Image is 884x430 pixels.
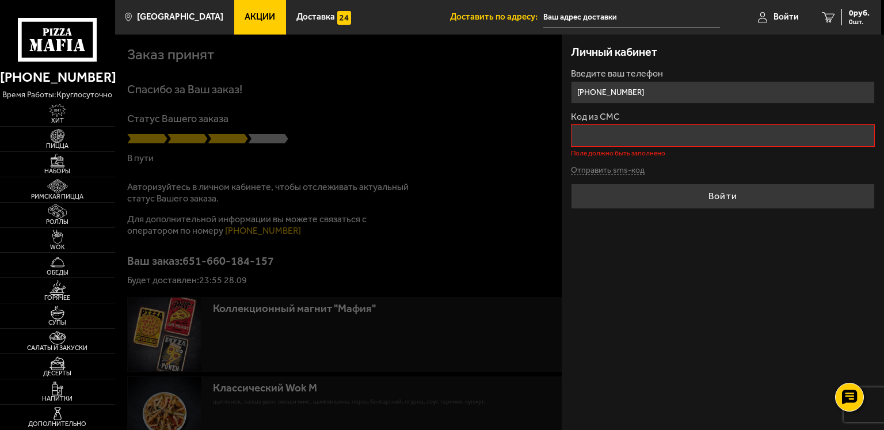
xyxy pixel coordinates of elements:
span: 0 руб. [849,9,870,17]
span: Акции [245,13,275,21]
span: [GEOGRAPHIC_DATA] [137,13,223,21]
h3: Личный кабинет [571,46,657,58]
span: Войти [773,13,799,21]
span: 0 шт. [849,18,870,25]
label: Введите ваш телефон [571,69,875,78]
button: Войти [571,184,875,209]
button: Отправить sms-код [571,166,645,175]
p: Поле должно быть заполнено [571,150,875,157]
span: Доставить по адресу: [450,13,543,21]
input: Ваш адрес доставки [543,7,720,28]
span: Доставка [296,13,335,21]
label: Код из СМС [571,112,875,121]
img: 15daf4d41897b9f0e9f617042186c801.svg [337,11,351,25]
